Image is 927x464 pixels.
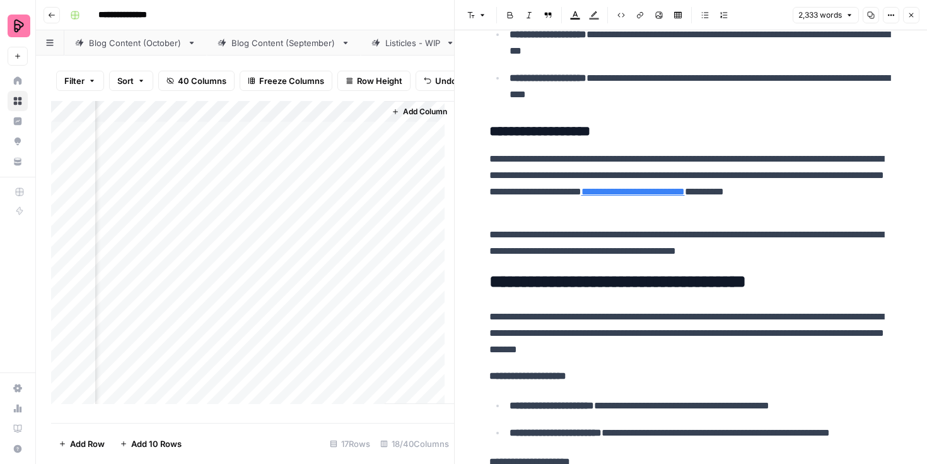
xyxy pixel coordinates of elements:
button: Row Height [337,71,411,91]
div: Blog Content (October) [89,37,182,49]
a: Settings [8,378,28,398]
button: Add 10 Rows [112,434,189,454]
button: Undo [416,71,465,91]
span: Row Height [357,74,402,87]
span: Undo [435,74,457,87]
div: 17 Rows [325,434,375,454]
span: Freeze Columns [259,74,324,87]
div: Blog Content (September) [231,37,336,49]
a: Home [8,71,28,91]
a: Learning Hub [8,419,28,439]
a: Blog Content (October) [64,30,207,56]
button: Filter [56,71,104,91]
span: Sort [117,74,134,87]
a: Opportunities [8,131,28,152]
button: Workspace: Preply [8,10,28,42]
div: Listicles - WIP [385,37,441,49]
a: Usage [8,398,28,419]
a: Listicles - WIP [361,30,465,56]
a: Your Data [8,152,28,172]
span: Add Column [403,106,447,117]
span: Add 10 Rows [131,437,182,450]
span: 2,333 words [798,9,842,21]
button: Sort [109,71,153,91]
img: Preply Logo [8,15,30,37]
span: Add Row [70,437,105,450]
a: Blog Content (September) [207,30,361,56]
button: Help + Support [8,439,28,459]
span: 40 Columns [178,74,226,87]
button: 40 Columns [158,71,235,91]
button: 2,333 words [793,7,859,23]
a: Insights [8,111,28,131]
div: 18/40 Columns [375,434,454,454]
button: Add Row [51,434,112,454]
button: Add Column [387,104,452,120]
button: Freeze Columns [240,71,332,91]
a: Browse [8,91,28,111]
span: Filter [64,74,85,87]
